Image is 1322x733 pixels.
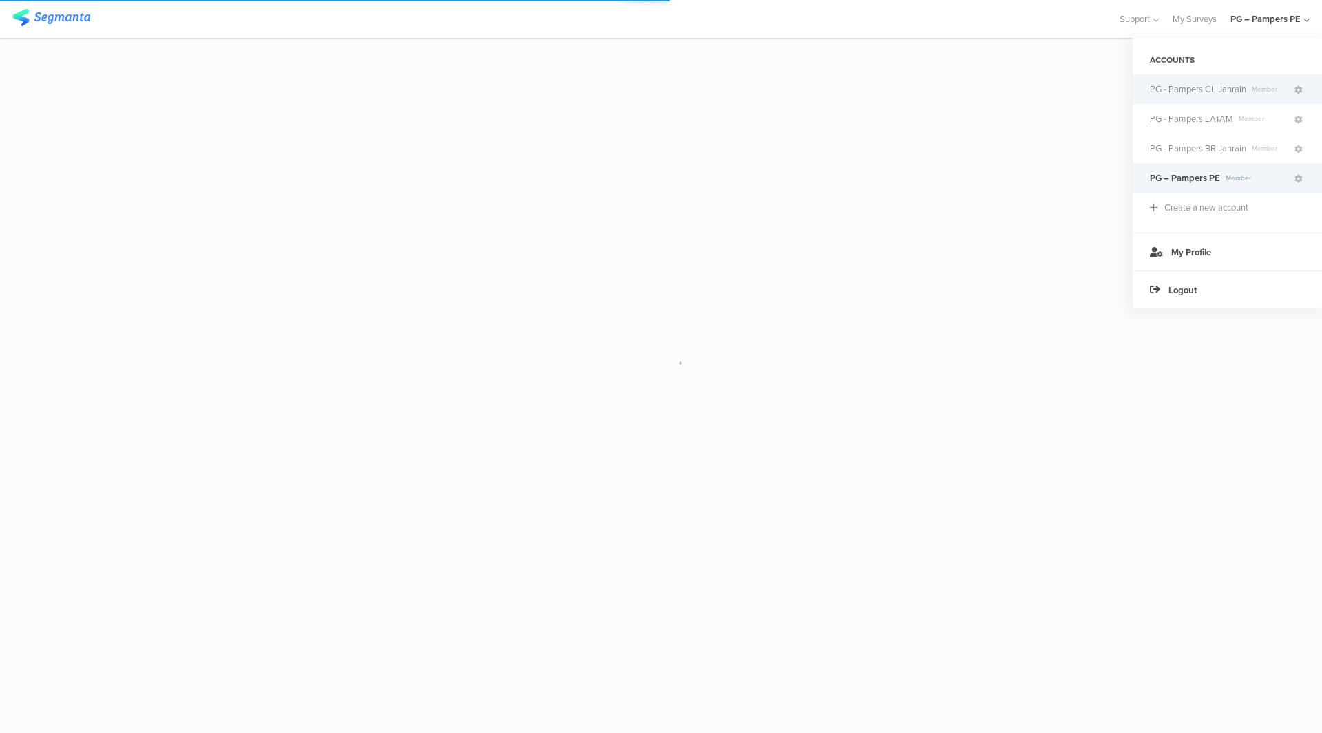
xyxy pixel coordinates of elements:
img: segmanta logo [12,9,90,26]
span: PG - Pampers CL Janrain [1150,83,1246,96]
span: PG – Pampers PE [1150,171,1220,184]
span: Logout [1168,284,1197,297]
span: My Profile [1171,246,1211,259]
span: Member [1246,143,1292,153]
span: Member [1220,173,1292,183]
span: PG - Pampers LATAM [1150,112,1233,125]
div: ACCOUNTS [1133,48,1322,72]
span: PG - Pampers BR Janrain [1150,142,1246,155]
span: Member [1246,84,1292,94]
div: PG – Pampers PE [1230,12,1301,25]
span: Member [1233,114,1292,124]
span: Support [1120,12,1150,25]
div: Create a new account [1164,201,1248,214]
a: My Profile [1133,233,1322,270]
